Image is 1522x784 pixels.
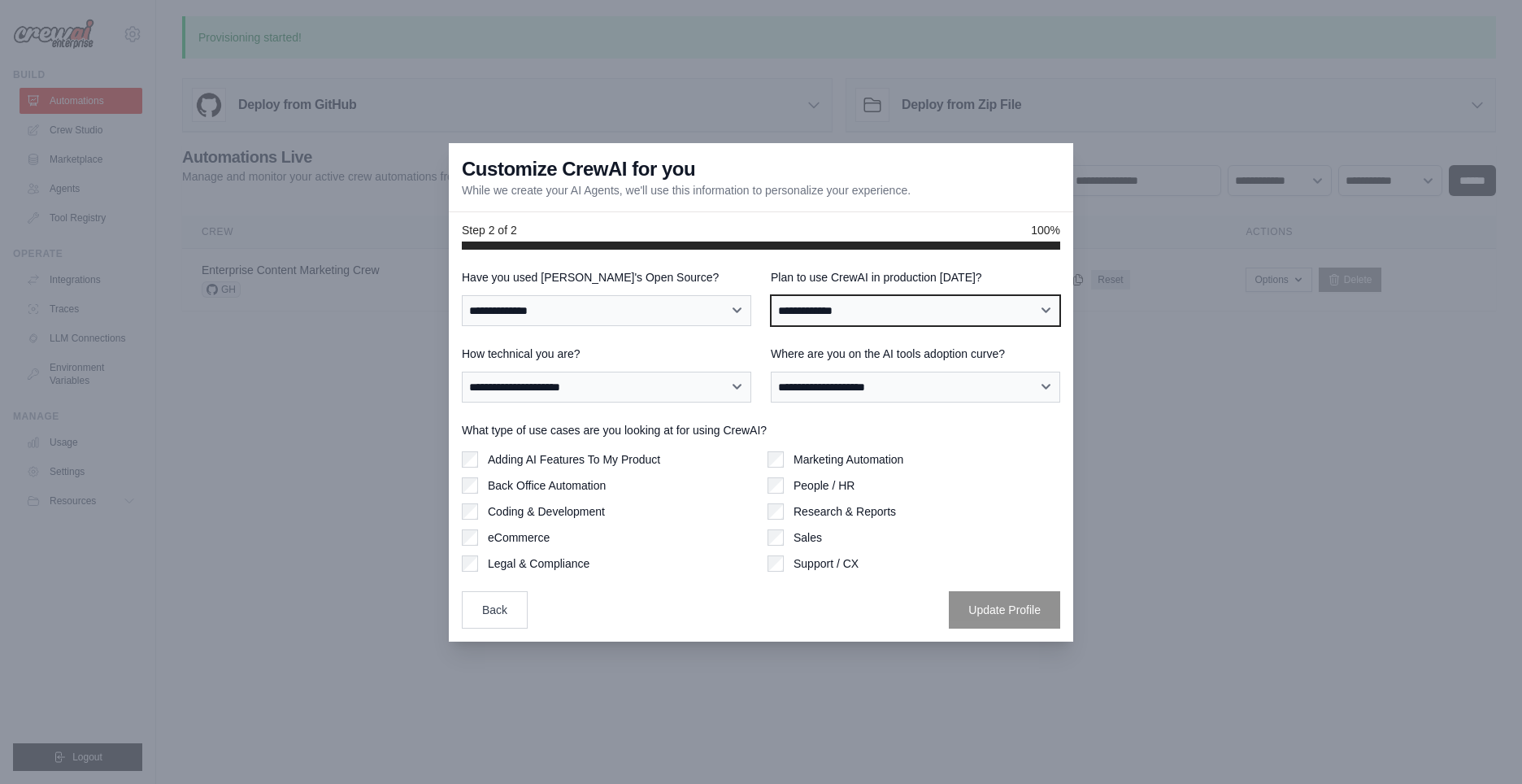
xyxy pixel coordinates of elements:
h3: Customize CrewAI for you [462,156,695,182]
label: Have you used [PERSON_NAME]'s Open Source? [462,269,751,285]
label: Adding AI Features To My Product [488,451,660,468]
label: Research & Reports [794,503,896,520]
button: Update Profile [949,591,1060,629]
label: Marketing Automation [794,451,903,468]
label: eCommerce [488,529,550,546]
button: Back [462,591,528,629]
label: Back Office Automation [488,477,606,494]
label: How technical you are? [462,346,751,362]
label: Sales [794,529,822,546]
label: People / HR [794,477,854,494]
label: Where are you on the AI tools adoption curve? [771,346,1060,362]
label: What type of use cases are you looking at for using CrewAI? [462,422,1060,438]
label: Legal & Compliance [488,555,589,572]
label: Plan to use CrewAI in production [DATE]? [771,269,1060,285]
span: 100% [1031,222,1060,238]
label: Support / CX [794,555,859,572]
p: While we create your AI Agents, we'll use this information to personalize your experience. [462,182,911,198]
label: Coding & Development [488,503,605,520]
span: Step 2 of 2 [462,222,517,238]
